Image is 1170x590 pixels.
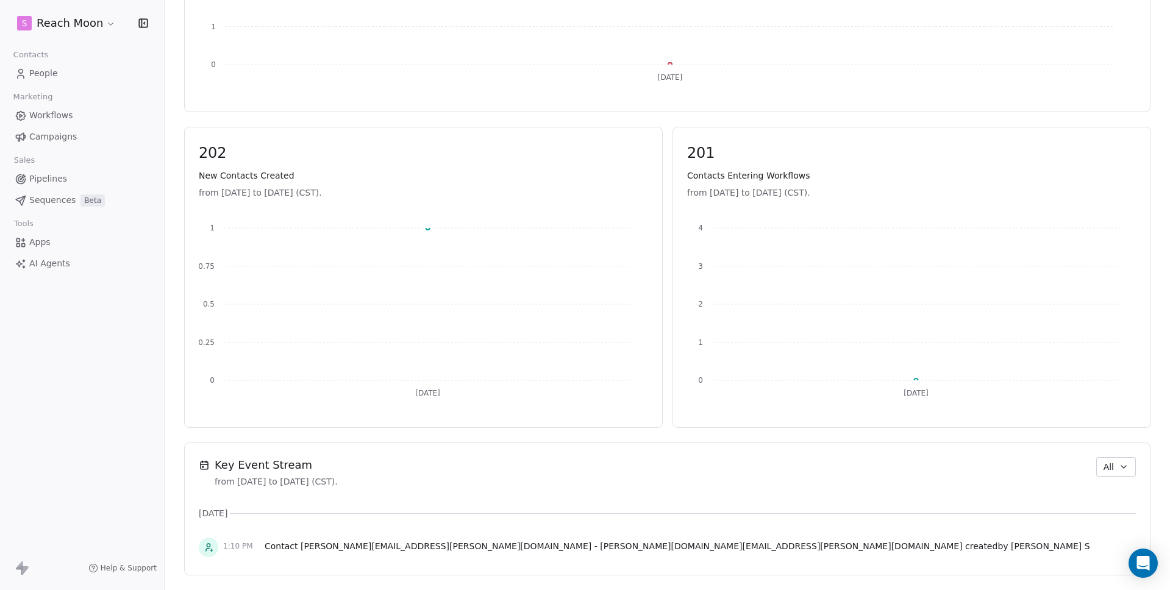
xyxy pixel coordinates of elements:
[22,17,27,29] span: S
[698,338,703,347] tspan: 1
[687,169,1136,182] span: Contacts Entering Workflows
[15,13,118,34] button: SReach Moon
[29,67,58,80] span: People
[203,300,215,308] tspan: 0.5
[8,88,58,106] span: Marketing
[10,105,154,126] a: Workflows
[10,127,154,147] a: Campaigns
[88,563,157,573] a: Help & Support
[210,224,215,232] tspan: 1
[37,15,103,31] span: Reach Moon
[8,46,54,64] span: Contacts
[198,338,215,347] tspan: 0.25
[9,215,38,233] span: Tools
[658,73,683,82] tspan: [DATE]
[199,144,648,162] span: 202
[211,60,216,69] tspan: 0
[415,389,440,397] tspan: [DATE]
[698,262,703,271] tspan: 3
[687,144,1136,162] span: 201
[223,541,260,551] span: 1:10 PM
[199,187,648,199] span: from [DATE] to [DATE] (CST).
[687,187,1136,199] span: from [DATE] to [DATE] (CST).
[29,130,77,143] span: Campaigns
[29,109,73,122] span: Workflows
[265,540,1090,552] span: Contact created by
[10,169,154,189] a: Pipelines
[1129,549,1158,578] div: Open Intercom Messenger
[904,389,929,397] tspan: [DATE]
[10,63,154,84] a: People
[215,457,338,473] span: Key Event Stream
[10,254,154,274] a: AI Agents
[210,376,215,385] tspan: 0
[101,563,157,573] span: Help & Support
[698,224,703,232] tspan: 4
[698,376,703,385] tspan: 0
[80,194,105,207] span: Beta
[10,232,154,252] a: Apps
[1011,541,1090,551] span: [PERSON_NAME] S
[9,151,40,169] span: Sales
[199,507,227,519] span: [DATE]
[301,541,963,551] span: [PERSON_NAME][EMAIL_ADDRESS][PERSON_NAME][DOMAIN_NAME] - [PERSON_NAME][DOMAIN_NAME][EMAIL_ADDRESS...
[29,194,76,207] span: Sequences
[1104,461,1114,474] span: All
[211,23,216,31] tspan: 1
[29,257,70,270] span: AI Agents
[29,172,67,185] span: Pipelines
[215,475,338,488] span: from [DATE] to [DATE] (CST).
[199,169,648,182] span: New Contacts Created
[29,236,51,249] span: Apps
[698,300,703,308] tspan: 2
[10,190,154,210] a: SequencesBeta
[198,262,215,271] tspan: 0.75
